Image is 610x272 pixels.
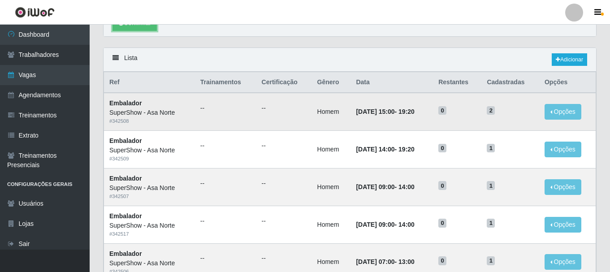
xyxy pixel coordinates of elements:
time: [DATE] 15:00 [356,108,394,115]
ul: -- [262,104,307,113]
th: Gênero [312,72,351,93]
span: 2 [487,106,495,115]
time: [DATE] 09:00 [356,183,394,190]
div: # 342509 [109,155,190,163]
ul: -- [200,179,251,188]
ul: -- [262,216,307,226]
div: SuperShow - Asa Norte [109,146,190,155]
span: 0 [438,106,446,115]
th: Certificação [256,72,312,93]
div: SuperShow - Asa Norte [109,259,190,268]
div: SuperShow - Asa Norte [109,183,190,193]
ul: -- [200,104,251,113]
button: Opções [545,254,581,270]
strong: - [356,146,414,153]
span: 0 [438,256,446,265]
time: [DATE] 07:00 [356,258,394,265]
span: 0 [438,181,446,190]
strong: - [356,108,414,115]
a: Adicionar [552,53,587,66]
time: [DATE] 14:00 [356,146,394,153]
div: # 342508 [109,117,190,125]
div: SuperShow - Asa Norte [109,108,190,117]
time: 13:00 [398,258,415,265]
div: # 342507 [109,193,190,200]
strong: Embalador [109,250,142,257]
span: 1 [487,181,495,190]
strong: - [356,183,414,190]
ul: -- [262,179,307,188]
div: SuperShow - Asa Norte [109,221,190,230]
time: 14:00 [398,221,415,228]
span: 1 [487,144,495,153]
span: 0 [438,219,446,228]
th: Cadastradas [481,72,539,93]
time: 19:20 [398,108,415,115]
img: CoreUI Logo [15,7,55,18]
ul: -- [200,254,251,263]
td: Homem [312,131,351,168]
span: 0 [438,144,446,153]
strong: Embalador [109,212,142,220]
time: 14:00 [398,183,415,190]
time: [DATE] 09:00 [356,221,394,228]
ul: -- [200,141,251,151]
button: Opções [545,104,581,120]
td: Homem [312,206,351,243]
th: Opções [539,72,596,93]
strong: - [356,258,414,265]
div: # 342517 [109,230,190,238]
strong: Embalador [109,137,142,144]
strong: Embalador [109,99,142,107]
div: Lista [104,48,596,72]
span: 1 [487,256,495,265]
button: Opções [545,142,581,157]
button: Opções [545,179,581,195]
td: Homem [312,168,351,206]
strong: - [356,221,414,228]
span: 1 [487,219,495,228]
th: Trainamentos [195,72,256,93]
time: 19:20 [398,146,415,153]
ul: -- [200,216,251,226]
ul: -- [262,141,307,151]
ul: -- [262,254,307,263]
th: Ref [104,72,195,93]
th: Data [350,72,433,93]
td: Homem [312,93,351,130]
button: Opções [545,217,581,233]
th: Restantes [433,72,481,93]
strong: Embalador [109,175,142,182]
